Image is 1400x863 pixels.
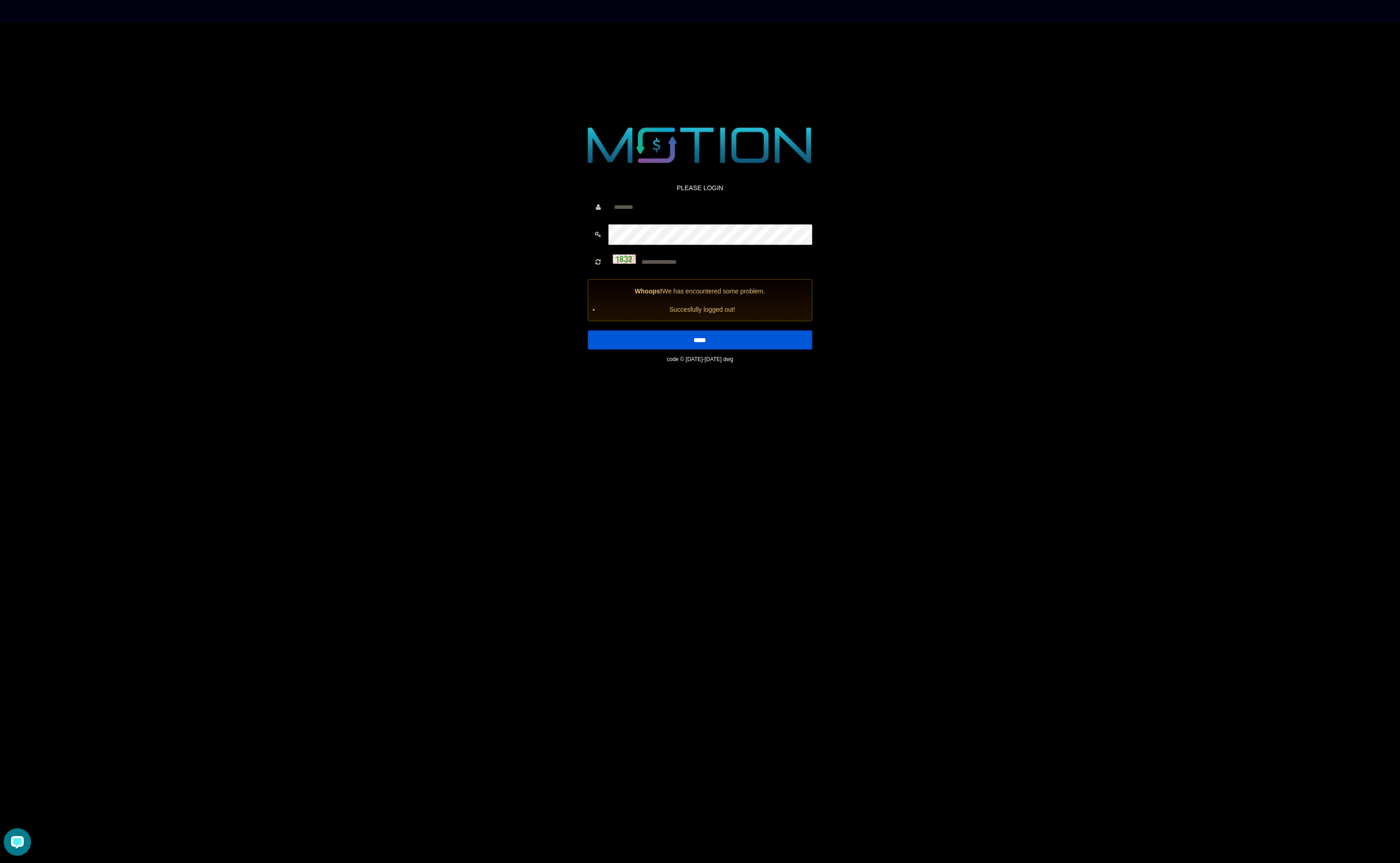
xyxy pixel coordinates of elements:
li: Succesfully logged out! [600,304,805,314]
small: code © [DATE]-[DATE] dwg [667,356,733,362]
button: Open LiveChat chat widget [4,4,31,31]
p: PLEASE LOGIN [588,183,812,192]
img: captcha [613,255,636,264]
div: We has encountered some problem. [588,279,812,321]
img: MOTION_logo.png [577,121,823,170]
strong: Whoops! [635,287,662,294]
